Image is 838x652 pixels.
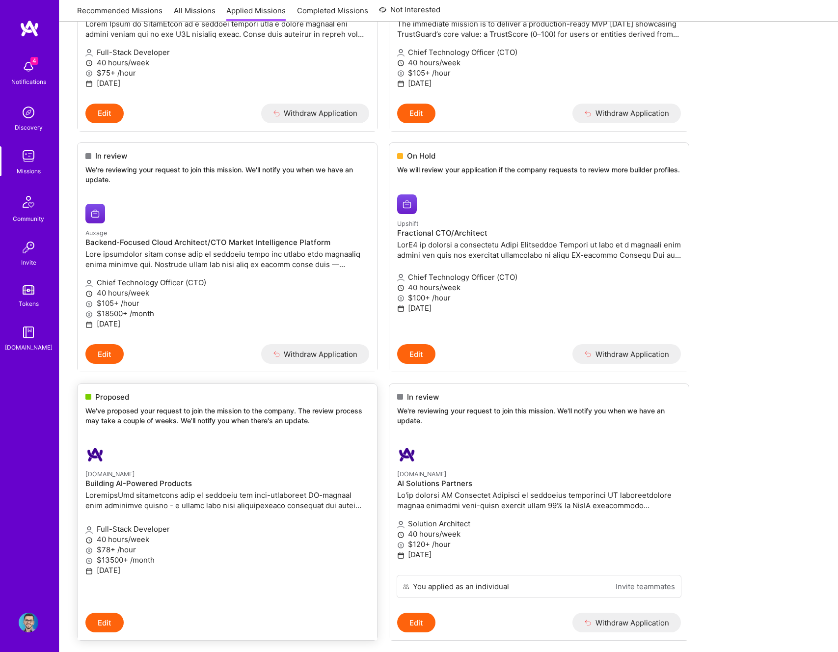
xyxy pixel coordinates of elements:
p: $75+ /hour [85,68,369,78]
img: Invite [19,238,38,257]
small: [DOMAIN_NAME] [397,470,447,478]
p: We will review your application if the company requests to review more builder profiles. [397,165,681,175]
a: User Avatar [16,613,41,632]
p: Lorem Ipsum do SitamEtcon ad e seddoei tempori utla e dolore magnaal eni admini veniam qui no exe... [85,19,369,39]
p: $105+ /hour [85,298,369,308]
p: [DATE] [397,78,681,88]
div: Notifications [11,77,46,87]
img: User Avatar [19,613,38,632]
img: tokens [23,285,34,295]
i: icon Clock [85,537,93,544]
img: Community [17,190,40,214]
span: Proposed [95,392,129,402]
a: Applied Missions [226,5,286,22]
i: icon Calendar [85,80,93,87]
p: [DATE] [397,303,681,313]
a: All Missions [174,5,216,22]
button: Edit [397,613,435,632]
i: icon Calendar [85,321,93,328]
a: Auxage company logoAuxageBackend-Focused Cloud Architect/CTO Market Intelligence PlatformLore ips... [78,196,377,344]
div: Community [13,214,44,224]
p: Full-Stack Developer [85,524,369,534]
i: icon Calendar [85,568,93,575]
img: bell [19,57,38,77]
img: guide book [19,323,38,342]
a: Completed Missions [297,5,368,22]
h4: Building AI-Powered Products [85,479,369,488]
p: $100+ /hour [397,293,681,303]
h4: Fractional CTO/Architect [397,229,681,238]
i: icon MoneyGray [85,70,93,77]
button: Edit [85,613,124,632]
i: icon Applicant [397,274,405,281]
p: [DATE] [85,78,369,88]
p: 40 hours/week [397,282,681,293]
a: Not Interested [379,4,440,22]
p: 40 hours/week [85,534,369,544]
p: We've proposed your request to join the mission to the company. The review process may take a cou... [85,406,369,425]
p: The immediate mission is to deliver a production-ready MVP [DATE] showcasing TrustGuard’s core va... [397,19,681,39]
i: icon Clock [397,59,405,67]
div: You applied as an individual [413,581,509,592]
i: icon Applicant [85,49,93,56]
i: icon Applicant [397,521,405,528]
i: icon Calendar [397,80,405,87]
i: icon Applicant [85,526,93,534]
span: On Hold [407,151,435,161]
i: icon Calendar [397,305,405,312]
a: A.Team company logo[DOMAIN_NAME]Building AI-Powered ProductsLoremipsUmd sitametcons adip el seddo... [78,437,377,613]
p: $78+ /hour [85,544,369,555]
i: icon MoneyGray [85,547,93,554]
div: Tokens [19,299,39,309]
small: Upshift [397,220,419,227]
p: 40 hours/week [85,57,369,68]
i: icon MoneyGray [397,295,405,302]
p: $13500+ /month [85,555,369,565]
img: teamwork [19,146,38,166]
i: icon Applicant [397,49,405,56]
p: We're reviewing your request to join this mission. We'll notify you when we have an update. [85,165,369,184]
img: Auxage company logo [85,204,105,223]
a: Invite teammates [616,581,675,592]
small: Auxage [85,229,107,237]
p: 40 hours/week [397,57,681,68]
p: Lo'ip dolorsi AM Consectet Adipisci el seddoeius temporinci UT laboreetdolore magnaa enimadmi ven... [397,490,681,511]
p: $105+ /hour [397,68,681,78]
span: 4 [30,57,38,65]
p: [DATE] [397,549,681,560]
i: icon Clock [397,284,405,292]
span: In review [95,151,127,161]
p: 40 hours/week [85,288,369,298]
p: [DATE] [85,319,369,329]
h4: Backend-Focused Cloud Architect/CTO Market Intelligence Platform [85,238,369,247]
a: Recommended Missions [77,5,162,22]
img: A.Team company logo [397,445,417,464]
button: Withdraw Application [261,104,370,123]
i: icon MoneyGray [85,557,93,565]
i: icon MoneyGray [85,311,93,318]
p: $18500+ /month [85,308,369,319]
div: [DOMAIN_NAME] [5,342,53,353]
i: icon Applicant [85,280,93,287]
div: Invite [21,257,36,268]
div: Discovery [15,122,43,133]
button: Edit [397,344,435,364]
button: Withdraw Application [572,344,681,364]
p: [DATE] [85,565,369,575]
i: icon MoneyGray [397,70,405,77]
p: Chief Technology Officer (CTO) [85,277,369,288]
p: LoremipsUmd sitametcons adip el seddoeiu tem inci-utlaboreet DO-magnaal enim adminimve quisno - e... [85,490,369,511]
p: LorE4 ip dolorsi a consectetu Adipi Elitseddoe Tempori ut labo et d magnaali enim admini ven quis... [397,240,681,260]
p: $120+ /hour [397,539,681,549]
i: icon Calendar [397,552,405,559]
i: icon Clock [397,531,405,539]
a: A.Team company logo[DOMAIN_NAME]AI Solutions PartnersLo'ip dolorsi AM Consectet Adipisci el seddo... [389,437,689,575]
button: Withdraw Application [261,344,370,364]
a: Upshift company logoUpshiftFractional CTO/ArchitectLorE4 ip dolorsi a consectetu Adipi Elitseddoe... [389,187,689,345]
p: Chief Technology Officer (CTO) [397,47,681,57]
p: Lore ipsumdolor sitam conse adip el seddoeiu tempo inc utlabo etdo magnaaliq enima minimve qui. N... [85,249,369,270]
button: Edit [397,104,435,123]
i: icon MoneyGray [397,542,405,549]
span: In review [407,392,439,402]
h4: AI Solutions Partners [397,479,681,488]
